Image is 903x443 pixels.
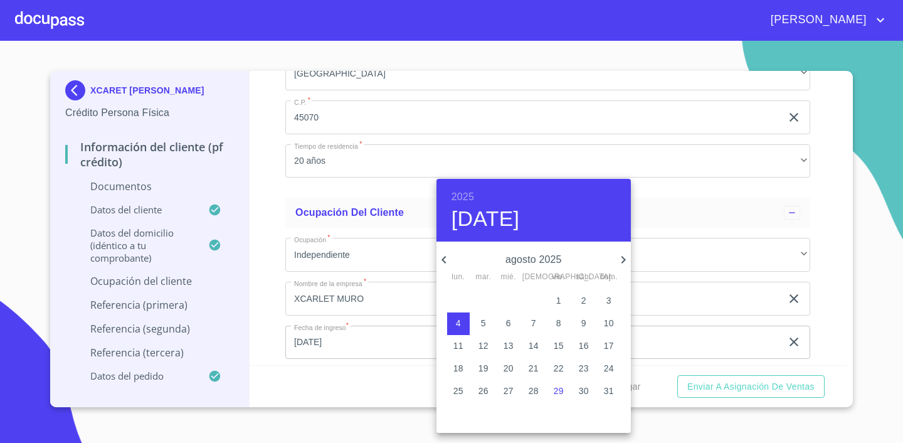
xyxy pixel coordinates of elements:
[547,358,570,380] button: 22
[451,188,474,206] button: 2025
[504,362,514,375] p: 20
[456,317,461,329] p: 4
[573,380,595,403] button: 30
[522,312,545,335] button: 7
[579,385,589,397] p: 30
[453,339,463,352] p: 11
[472,312,495,335] button: 5
[598,380,620,403] button: 31
[547,290,570,312] button: 1
[529,339,539,352] p: 14
[556,294,561,307] p: 1
[451,206,520,232] button: [DATE]
[453,385,463,397] p: 25
[506,317,511,329] p: 6
[598,358,620,380] button: 24
[472,358,495,380] button: 19
[447,380,470,403] button: 25
[604,385,614,397] p: 31
[478,362,488,375] p: 19
[478,339,488,352] p: 12
[556,317,561,329] p: 8
[604,317,614,329] p: 10
[573,290,595,312] button: 2
[504,339,514,352] p: 13
[606,294,611,307] p: 3
[447,358,470,380] button: 18
[529,362,539,375] p: 21
[573,358,595,380] button: 23
[478,385,488,397] p: 26
[554,339,564,352] p: 15
[504,385,514,397] p: 27
[472,335,495,358] button: 12
[598,335,620,358] button: 17
[522,271,545,284] span: [DEMOGRAPHIC_DATA].
[472,271,495,284] span: mar.
[547,271,570,284] span: vie.
[547,380,570,403] button: 29
[497,335,520,358] button: 13
[581,317,586,329] p: 9
[522,335,545,358] button: 14
[447,271,470,284] span: lun.
[573,312,595,335] button: 9
[547,335,570,358] button: 15
[522,380,545,403] button: 28
[447,312,470,335] button: 4
[573,335,595,358] button: 16
[604,362,614,375] p: 24
[453,362,463,375] p: 18
[573,271,595,284] span: sáb.
[529,385,539,397] p: 28
[497,358,520,380] button: 20
[522,358,545,380] button: 21
[451,252,616,267] p: agosto 2025
[598,290,620,312] button: 3
[579,339,589,352] p: 16
[547,312,570,335] button: 8
[604,339,614,352] p: 17
[598,271,620,284] span: dom.
[497,271,520,284] span: mié.
[481,317,486,329] p: 5
[598,312,620,335] button: 10
[554,362,564,375] p: 22
[581,294,586,307] p: 2
[579,362,589,375] p: 23
[447,335,470,358] button: 11
[531,317,536,329] p: 7
[472,380,495,403] button: 26
[497,380,520,403] button: 27
[554,385,564,397] p: 29
[497,312,520,335] button: 6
